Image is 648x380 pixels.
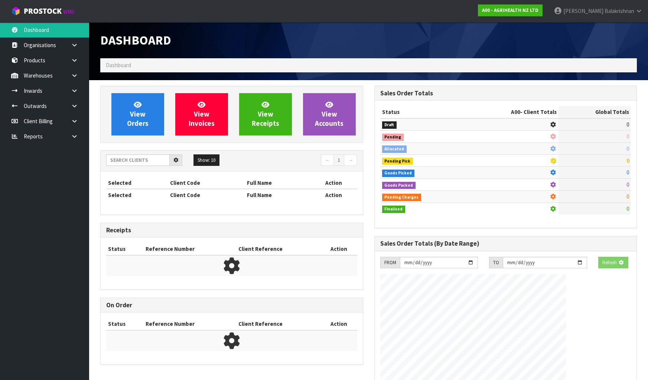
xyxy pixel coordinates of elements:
[511,108,520,115] span: A00
[11,6,20,16] img: cube-alt.png
[168,177,245,189] th: Client Code
[382,170,415,177] span: Goods Picked
[168,189,245,201] th: Client Code
[310,177,357,189] th: Action
[106,189,168,201] th: Selected
[106,177,168,189] th: Selected
[382,194,421,201] span: Pending Charges
[237,318,321,330] th: Client Reference
[310,189,357,201] th: Action
[626,193,629,200] span: 0
[382,206,406,213] span: Finalised
[252,100,279,128] span: View Receipts
[598,257,628,269] button: Refresh
[106,62,131,69] span: Dashboard
[382,134,404,141] span: Pending
[106,154,170,166] input: Search clients
[626,145,629,152] span: 0
[144,318,237,330] th: Reference Number
[106,243,144,255] th: Status
[626,181,629,188] span: 0
[626,169,629,176] span: 0
[144,243,237,255] th: Reference Number
[626,121,629,128] span: 0
[189,100,215,128] span: View Invoices
[382,145,407,153] span: Allocated
[626,205,629,212] span: 0
[382,182,416,189] span: Goods Packed
[239,93,292,135] a: ViewReceipts
[482,7,538,13] strong: A00 - AGRIHEALTH NZ LTD
[321,243,357,255] th: Action
[489,257,503,269] div: TO
[106,318,144,330] th: Status
[321,154,334,166] a: ←
[245,177,310,189] th: Full Name
[303,93,356,135] a: ViewAccounts
[321,318,357,330] th: Action
[63,8,75,15] small: WMS
[380,257,400,269] div: FROM
[333,154,344,166] a: 1
[463,106,559,118] th: - Client Totals
[563,7,603,14] span: [PERSON_NAME]
[127,100,149,128] span: View Orders
[193,154,219,166] button: Show: 10
[175,93,228,135] a: ViewInvoices
[344,154,357,166] a: →
[605,7,634,14] span: Balakrishnan
[106,227,357,234] h3: Receipts
[559,106,631,118] th: Global Totals
[237,243,321,255] th: Client Reference
[380,240,631,247] h3: Sales Order Totals (By Date Range)
[106,302,357,309] h3: On Order
[100,32,171,48] span: Dashboard
[626,157,629,164] span: 0
[315,100,343,128] span: View Accounts
[24,6,62,16] span: ProStock
[380,106,463,118] th: Status
[626,133,629,140] span: 0
[237,154,357,167] nav: Page navigation
[380,90,631,97] h3: Sales Order Totals
[111,93,164,135] a: ViewOrders
[245,189,310,201] th: Full Name
[382,121,397,129] span: Draft
[478,4,543,16] a: A00 - AGRIHEALTH NZ LTD
[382,158,413,165] span: Pending Pick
